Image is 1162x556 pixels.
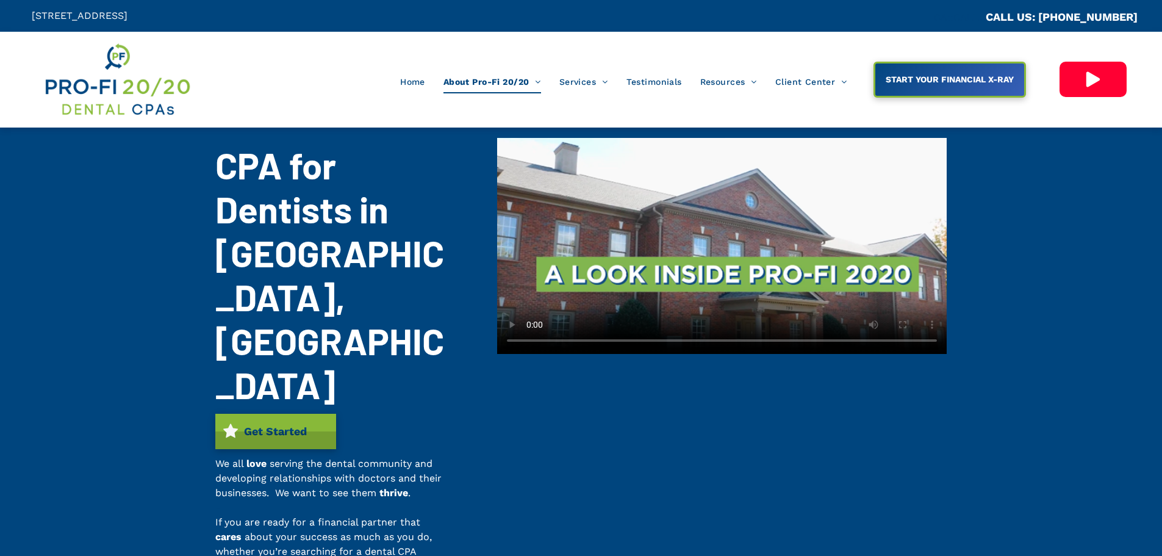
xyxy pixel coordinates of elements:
span: . [408,487,411,499]
span: START YOUR FINANCIAL X-RAY [881,68,1018,90]
span: love [246,458,267,469]
a: CALL US: [PHONE_NUMBER] [986,10,1138,23]
a: Services [550,70,617,93]
span: If you are ready for a financial partner that [215,516,420,528]
span: Get Started [240,419,311,444]
span: - [215,502,220,513]
a: Testimonials [617,70,691,93]
a: START YOUR FINANCIAL X-RAY [873,62,1026,98]
span: cares [215,531,242,543]
a: Home [391,70,434,93]
span: [STREET_ADDRESS] [32,10,127,21]
span: We all [215,458,243,469]
a: About Pro-Fi 20/20 [434,70,550,93]
span: serving the dental community and developing relationships with doctors and their businesses. We w... [215,458,442,499]
a: Client Center [766,70,856,93]
a: Resources [691,70,766,93]
a: Get Started [215,414,336,449]
span: CPA for Dentists in [GEOGRAPHIC_DATA], [GEOGRAPHIC_DATA] [215,143,444,406]
span: thrive [379,487,408,499]
img: Get Dental CPA Consulting, Bookkeeping, & Bank Loans [43,41,191,118]
span: CA::CALLC [934,12,986,23]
